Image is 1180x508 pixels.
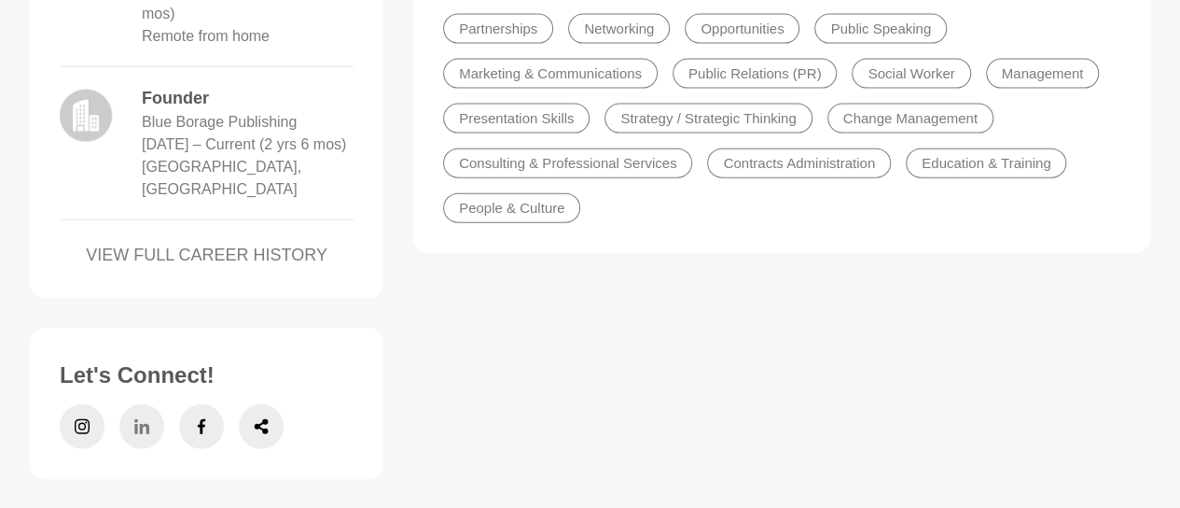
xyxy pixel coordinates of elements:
a: VIEW FULL CAREER HISTORY [60,243,354,268]
time: [DATE] – Current (2 yrs 6 mos) [142,136,346,152]
dd: Remote from home [142,25,270,48]
dd: [GEOGRAPHIC_DATA], [GEOGRAPHIC_DATA] [142,156,354,201]
dd: Founder [142,86,354,111]
a: Facebook [179,404,224,449]
a: LinkedIn [119,404,164,449]
dd: Blue Borage Publishing [142,111,297,134]
dd: March 2023 – Current (2 yrs 6 mos) [142,134,346,156]
img: logo [60,90,112,142]
h3: Let's Connect! [60,361,354,389]
a: Instagram [60,404,104,449]
a: Share [239,404,284,449]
